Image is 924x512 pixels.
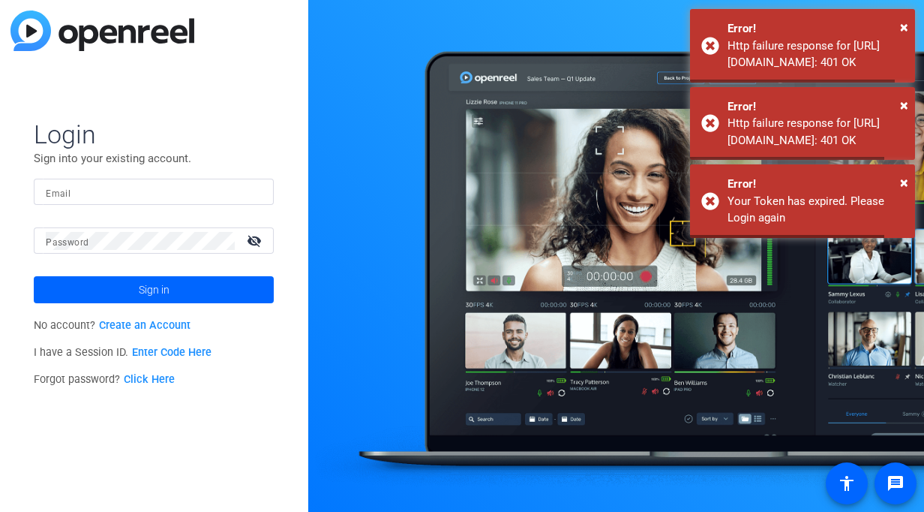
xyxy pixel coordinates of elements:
[34,319,190,332] span: No account?
[10,11,194,51] img: blue-gradient.svg
[124,373,175,386] a: Click Here
[46,237,88,248] mat-label: Password
[34,150,274,167] p: Sign into your existing account.
[886,474,904,492] mat-icon: message
[900,173,908,191] span: ×
[900,94,908,116] button: Close
[34,373,175,386] span: Forgot password?
[900,96,908,114] span: ×
[727,20,904,38] div: Error!
[727,38,904,71] div: Http failure response for https://capture.openreel.com/api/filters/project: 401 OK
[46,188,70,199] mat-label: Email
[900,16,908,38] button: Close
[34,346,211,359] span: I have a Session ID.
[727,98,904,116] div: Error!
[727,115,904,149] div: Http failure response for https://capture.openreel.com/api/projects/details/?project_id=101020: 4...
[46,183,262,201] input: Enter Email Address
[139,271,169,309] span: Sign in
[34,276,274,303] button: Sign in
[838,474,856,492] mat-icon: accessibility
[900,171,908,194] button: Close
[132,346,211,359] a: Enter Code Here
[727,193,904,227] div: Your Token has expired. Please Login again
[238,230,274,251] mat-icon: visibility_off
[99,319,190,332] a: Create an Account
[34,119,274,150] span: Login
[900,18,908,36] span: ×
[727,176,904,193] div: Error!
